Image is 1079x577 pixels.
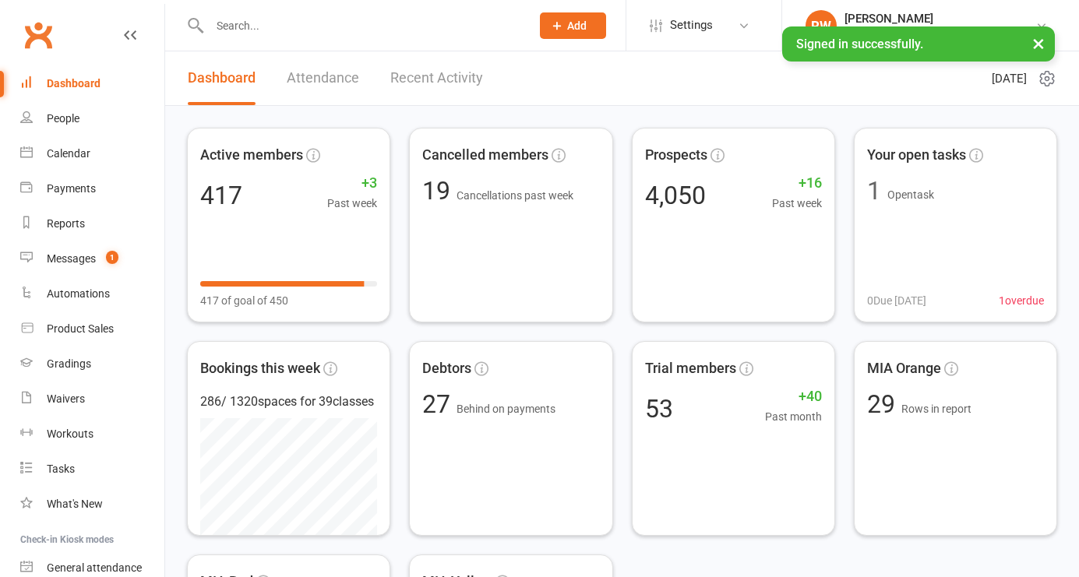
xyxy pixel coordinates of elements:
a: Dashboard [20,66,164,101]
div: 4,050 [645,183,706,208]
button: Add [540,12,606,39]
span: Cancellations past week [457,189,573,202]
span: 19 [422,176,457,206]
a: Clubworx [19,16,58,55]
div: Dashboard [47,77,100,90]
span: Prospects [645,144,707,167]
span: [DATE] [992,69,1027,88]
span: 1 overdue [999,292,1044,309]
div: Messages [47,252,96,265]
div: People [47,112,79,125]
span: 0 Due [DATE] [867,292,926,309]
span: Cancelled members [422,144,548,167]
span: 417 of goal of 450 [200,292,288,309]
a: Workouts [20,417,164,452]
span: Bookings this week [200,357,320,380]
div: Product Sales [47,322,114,335]
a: Messages 1 [20,241,164,276]
span: Past month [765,408,822,425]
span: Rows in report [901,403,971,415]
div: 1 [867,178,881,203]
input: Search... [205,15,520,37]
a: Gradings [20,347,164,382]
span: Past week [327,195,377,212]
span: Open task [887,188,934,201]
a: Product Sales [20,311,164,347]
div: Tasks [47,463,75,475]
a: Recent Activity [390,51,483,105]
span: +3 [327,172,377,195]
span: +40 [765,385,822,408]
a: Tasks [20,452,164,487]
span: 29 [867,389,901,419]
a: Attendance [287,51,359,105]
div: 53 [645,396,673,421]
a: Dashboard [188,51,256,105]
a: Payments [20,171,164,206]
div: Automations [47,287,110,300]
a: Calendar [20,136,164,171]
span: MIA Orange [867,357,941,380]
div: Workouts [47,427,93,440]
div: Reports [47,217,85,230]
a: Automations [20,276,164,311]
span: Past week [772,195,822,212]
div: Waivers [47,392,85,405]
span: +16 [772,172,822,195]
div: General attendance [47,561,142,574]
a: What's New [20,487,164,522]
a: Waivers [20,382,164,417]
span: Behind on payments [457,403,555,415]
span: Active members [200,144,303,167]
span: Settings [670,8,713,43]
div: RW [806,10,837,41]
span: Trial members [645,357,736,380]
span: Your open tasks [867,144,966,167]
div: 417 [200,183,242,208]
a: Reports [20,206,164,241]
div: Payments [47,182,96,195]
div: [PERSON_NAME] [845,12,1035,26]
div: 286 / 1320 spaces for 39 classes [200,392,377,412]
div: What's New [47,498,103,510]
a: People [20,101,164,136]
span: 1 [106,251,118,264]
span: Signed in successfully. [796,37,923,51]
div: Gradings [47,357,91,370]
span: Add [567,19,587,32]
span: Debtors [422,357,471,380]
span: 27 [422,389,457,419]
div: Urban Muaythai - [GEOGRAPHIC_DATA] [845,26,1035,40]
div: Calendar [47,147,90,160]
button: × [1024,26,1053,60]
